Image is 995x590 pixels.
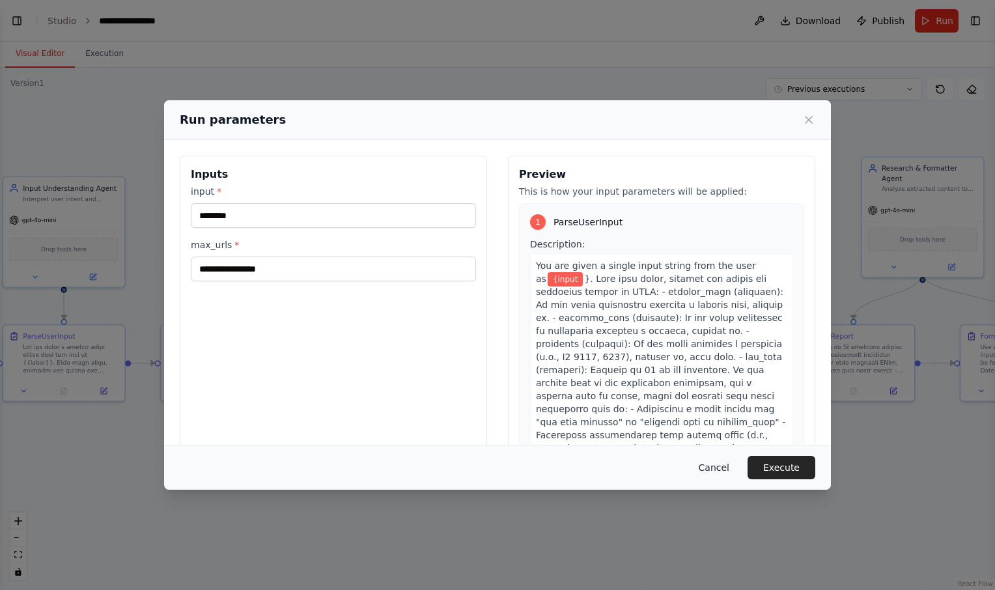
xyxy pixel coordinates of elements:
div: 1 [530,214,546,230]
span: You are given a single input string from the user as [536,260,756,284]
p: This is how your input parameters will be applied: [519,185,804,198]
label: input [191,185,476,198]
span: ParseUserInput [554,216,623,229]
span: Variable: {input [548,272,583,287]
label: max_urls [191,238,476,251]
button: Cancel [688,456,740,479]
h2: Run parameters [180,111,286,129]
span: Description: [530,239,585,249]
h3: Preview [519,167,804,182]
h3: Inputs [191,167,476,182]
button: Execute [748,456,815,479]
